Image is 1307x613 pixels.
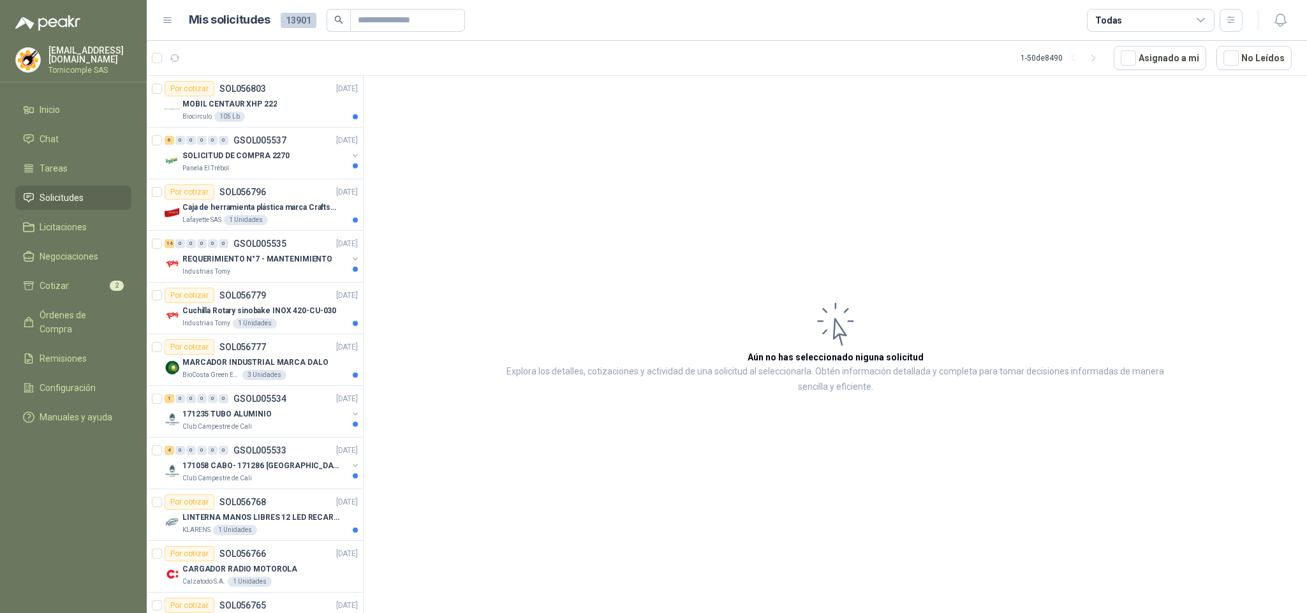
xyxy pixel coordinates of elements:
[110,281,124,291] span: 2
[219,343,266,351] p: SOL056777
[233,239,286,248] p: GSOL005535
[182,473,252,484] p: Club Campestre de Cali
[219,394,228,403] div: 0
[182,422,252,432] p: Club Campestre de Cali
[182,112,212,122] p: Biocirculo
[48,46,131,64] p: [EMAIL_ADDRESS][DOMAIN_NAME]
[40,132,59,146] span: Chat
[165,546,214,561] div: Por cotizar
[334,15,343,24] span: search
[15,186,131,210] a: Solicitudes
[491,364,1179,395] p: Explora los detalles, cotizaciones y actividad de una solicitud al seleccionarla. Obtén informaci...
[233,446,286,455] p: GSOL005533
[15,274,131,298] a: Cotizar2
[182,163,229,174] p: Panela El Trébol
[15,244,131,269] a: Negociaciones
[182,202,341,214] p: Caja de herramienta plástica marca Craftsman de 26 pulgadas color rojo y nego
[336,341,358,353] p: [DATE]
[233,136,286,145] p: GSOL005537
[182,215,221,225] p: Lafayette SAS
[15,127,131,151] a: Chat
[165,598,214,613] div: Por cotizar
[40,381,96,395] span: Configuración
[40,161,68,175] span: Tareas
[15,346,131,371] a: Remisiones
[165,446,174,455] div: 4
[165,236,360,277] a: 14 0 0 0 0 0 GSOL005535[DATE] Company LogoREQUERIMIENTO N°7 - MANTENIMIENTOIndustrias Tomy
[147,334,363,386] a: Por cotizarSOL056777[DATE] Company LogoMARCADOR INDUSTRIAL MARCA DALOBioCosta Green Energy S.A.S3...
[165,360,180,375] img: Company Logo
[40,279,69,293] span: Cotizar
[147,179,363,231] a: Por cotizarSOL056796[DATE] Company LogoCaja de herramienta plástica marca Craftsman de 26 pulgada...
[336,83,358,95] p: [DATE]
[40,351,87,366] span: Remisiones
[182,305,336,317] p: Cuchilla Rotary sinobake INOX 420-CU-030
[15,15,80,31] img: Logo peakr
[175,136,185,145] div: 0
[165,443,360,484] a: 4 0 0 0 0 0 GSOL005533[DATE] Company Logo171058 CABO- 171286 [GEOGRAPHIC_DATA]Club Campestre de Cali
[336,393,358,405] p: [DATE]
[219,446,228,455] div: 0
[165,411,180,427] img: Company Logo
[40,249,98,263] span: Negociaciones
[336,445,358,457] p: [DATE]
[182,370,240,380] p: BioCosta Green Energy S.A.S
[40,191,84,205] span: Solicitudes
[165,288,214,303] div: Por cotizar
[165,394,174,403] div: 1
[147,283,363,334] a: Por cotizarSOL056779[DATE] Company LogoCuchilla Rotary sinobake INOX 420-CU-030Industrias Tomy1 U...
[1095,13,1122,27] div: Todas
[147,489,363,541] a: Por cotizarSOL056768[DATE] Company LogoLINTERNA MANOS LIBRES 12 LED RECARGALEKLARENS1 Unidades
[182,98,277,110] p: MOBIL CENTAUR XHP 222
[40,103,60,117] span: Inicio
[336,548,358,560] p: [DATE]
[165,133,360,174] a: 6 0 0 0 0 0 GSOL005537[DATE] Company LogoSOLICITUD DE COMPRA 2270Panela El Trébol
[197,394,207,403] div: 0
[748,350,924,364] h3: Aún no has seleccionado niguna solicitud
[40,410,112,424] span: Manuales y ayuda
[186,394,196,403] div: 0
[147,76,363,128] a: Por cotizarSOL056803[DATE] Company LogoMOBIL CENTAUR XHP 222Biocirculo105 Lb
[182,512,341,524] p: LINTERNA MANOS LIBRES 12 LED RECARGALE
[336,290,358,302] p: [DATE]
[219,136,228,145] div: 0
[197,446,207,455] div: 0
[336,496,358,508] p: [DATE]
[233,318,277,329] div: 1 Unidades
[189,11,270,29] h1: Mis solicitudes
[147,541,363,593] a: Por cotizarSOL056766[DATE] Company LogoCARGADOR RADIO MOTOROLACalzatodo S.A.1 Unidades
[165,308,180,323] img: Company Logo
[165,136,174,145] div: 6
[182,318,230,329] p: Industrias Tomy
[1021,48,1104,68] div: 1 - 50 de 8490
[219,601,266,610] p: SOL056765
[208,136,218,145] div: 0
[281,13,316,28] span: 13901
[186,136,196,145] div: 0
[165,205,180,220] img: Company Logo
[213,525,257,535] div: 1 Unidades
[182,357,328,369] p: MARCADOR INDUSTRIAL MARCA DALO
[15,303,131,341] a: Órdenes de Compra
[182,408,272,420] p: 171235 TUBO ALUMINIO
[336,135,358,147] p: [DATE]
[165,256,180,272] img: Company Logo
[175,239,185,248] div: 0
[182,460,341,472] p: 171058 CABO- 171286 [GEOGRAPHIC_DATA]
[165,494,214,510] div: Por cotizar
[16,48,40,72] img: Company Logo
[40,220,87,234] span: Licitaciones
[186,239,196,248] div: 0
[15,98,131,122] a: Inicio
[165,463,180,478] img: Company Logo
[233,394,286,403] p: GSOL005534
[219,549,266,558] p: SOL056766
[208,446,218,455] div: 0
[165,239,174,248] div: 14
[15,376,131,400] a: Configuración
[165,81,214,96] div: Por cotizar
[208,239,218,248] div: 0
[197,136,207,145] div: 0
[197,239,207,248] div: 0
[214,112,245,122] div: 105 Lb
